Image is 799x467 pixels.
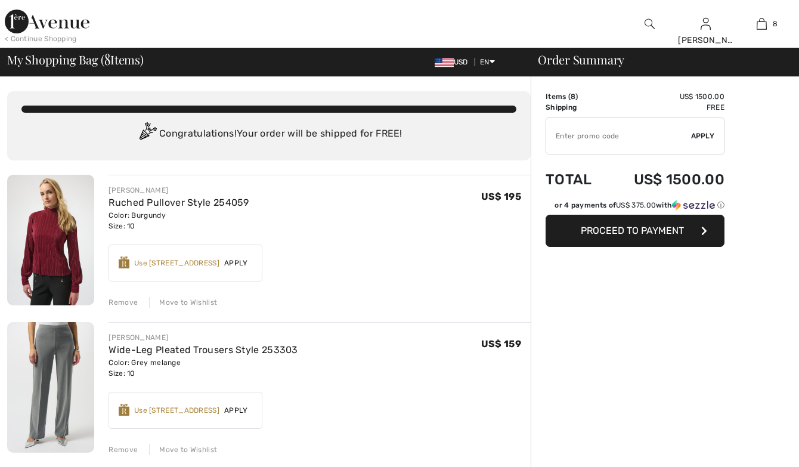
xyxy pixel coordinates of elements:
[480,58,495,66] span: EN
[435,58,473,66] span: USD
[109,210,249,231] div: Color: Burgundy Size: 10
[109,197,249,208] a: Ruched Pullover Style 254059
[546,102,606,113] td: Shipping
[581,225,684,236] span: Proceed to Payment
[481,191,521,202] span: US$ 195
[734,17,789,31] a: 8
[645,17,655,31] img: search the website
[219,405,253,416] span: Apply
[546,91,606,102] td: Items ( )
[546,200,724,215] div: or 4 payments ofUS$ 375.00withSezzle Click to learn more about Sezzle
[481,338,521,350] span: US$ 159
[616,201,656,209] span: US$ 375.00
[134,258,219,268] div: Use [STREET_ADDRESS]
[555,200,724,211] div: or 4 payments of with
[104,51,110,66] span: 8
[21,122,516,146] div: Congratulations! Your order will be shipped for FREE!
[7,175,94,305] img: Ruched Pullover Style 254059
[134,405,219,416] div: Use [STREET_ADDRESS]
[672,200,715,211] img: Sezzle
[5,10,89,33] img: 1ère Avenue
[119,256,129,268] img: Reward-Logo.svg
[7,54,144,66] span: My Shopping Bag ( Items)
[5,33,77,44] div: < Continue Shopping
[109,185,249,196] div: [PERSON_NAME]
[757,17,767,31] img: My Bag
[546,118,691,154] input: Promo code
[119,404,129,416] img: Reward-Logo.svg
[435,58,454,67] img: US Dollar
[524,54,792,66] div: Order Summary
[606,102,724,113] td: Free
[135,122,159,146] img: Congratulation2.svg
[149,444,217,455] div: Move to Wishlist
[701,17,711,31] img: My Info
[109,357,298,379] div: Color: Grey melange Size: 10
[109,332,298,343] div: [PERSON_NAME]
[606,91,724,102] td: US$ 1500.00
[691,131,715,141] span: Apply
[109,297,138,308] div: Remove
[7,322,94,453] img: Wide-Leg Pleated Trousers Style 253303
[219,258,253,268] span: Apply
[149,297,217,308] div: Move to Wishlist
[701,18,711,29] a: Sign In
[546,159,606,200] td: Total
[109,344,298,355] a: Wide-Leg Pleated Trousers Style 253303
[109,444,138,455] div: Remove
[678,34,733,47] div: [PERSON_NAME]
[546,215,724,247] button: Proceed to Payment
[571,92,575,101] span: 8
[773,18,778,29] span: 8
[606,159,724,200] td: US$ 1500.00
